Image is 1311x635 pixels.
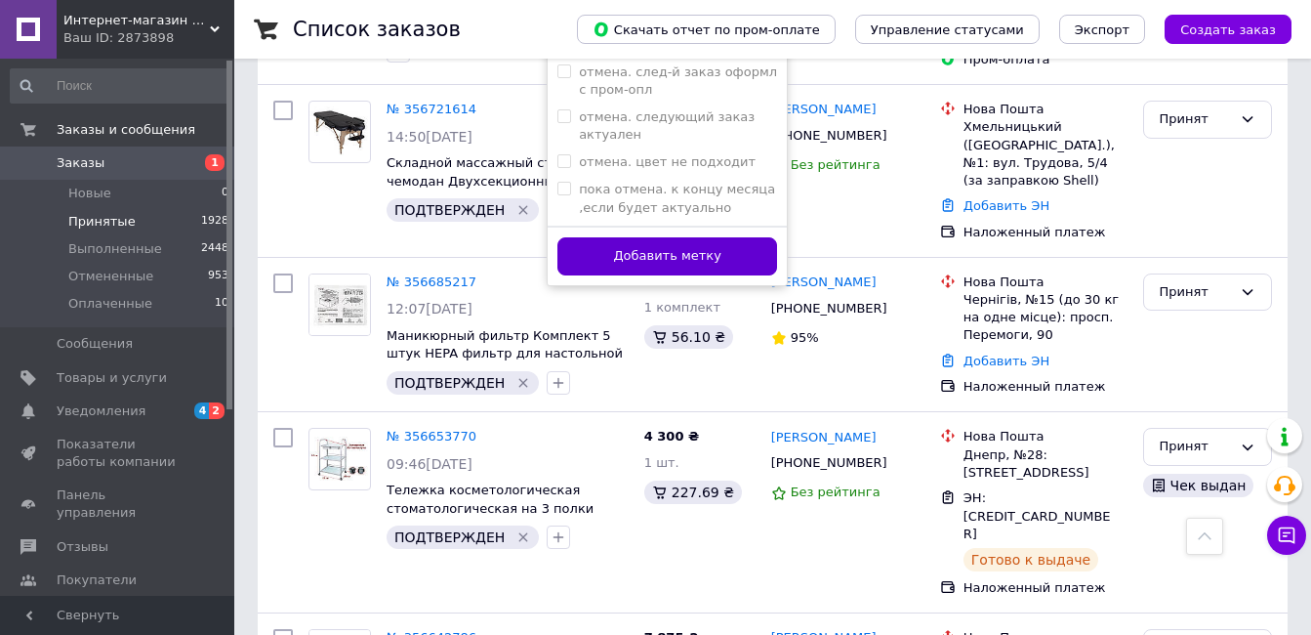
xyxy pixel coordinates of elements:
span: Создать заказ [1180,22,1276,37]
a: Создать заказ [1145,21,1291,36]
span: 1 шт. [644,455,679,470]
label: отмена. след-й заказ оформл с пром-опл [579,64,777,97]
a: № 356685217 [387,275,476,289]
a: № 356653770 [387,429,476,444]
span: 12:07[DATE] [387,301,472,317]
a: № 356721614 [387,102,476,116]
svg: Удалить метку [515,202,531,218]
div: Чернігів, №15 (до 30 кг на одне місце): просп. Перемоги, 90 [963,291,1127,345]
span: Оплаченные [68,295,152,313]
a: Добавить ЭН [963,198,1049,213]
span: Покупатели [57,571,137,589]
img: Фото товару [309,437,370,483]
div: 56.10 ₴ [644,325,733,349]
span: Интернет-магазин "M-Beauty" [63,12,210,29]
svg: Удалить метку [515,375,531,391]
label: пока отмена. к концу месяца ,если будет актуально [579,182,775,214]
div: Наложенный платеж [963,579,1127,597]
button: Экспорт [1059,15,1145,44]
div: [PHONE_NUMBER] [767,450,891,476]
span: Выполненные [68,240,162,258]
a: [PERSON_NAME] [771,101,877,119]
span: ПОДТВЕРЖДЕН [394,375,505,391]
div: 227.69 ₴ [644,481,742,504]
span: Отзывы [57,538,108,556]
span: 2448 [201,240,228,258]
span: Управление статусами [871,22,1024,37]
button: Скачать отчет по пром-оплате [577,15,836,44]
span: 09:46[DATE] [387,456,472,472]
span: Панель управления [57,487,181,522]
button: Чат с покупателем [1267,516,1306,555]
a: Складной массажный стол чемодан Двухсекционный кушетка для массажа переносная ASPECT (светло-беже... [387,155,624,225]
div: Чек выдан [1143,474,1254,497]
input: Поиск [10,68,230,104]
a: Тележка косметологическая стоматологическая на 3 полки стекло 2 лотками белый столик манипуляцион... [387,483,601,552]
span: Отмененные [68,268,153,285]
a: Фото товару [308,101,371,163]
div: Нова Пошта [963,274,1127,291]
div: [PHONE_NUMBER] [767,296,891,321]
span: ПОДТВЕРЖДЕН [394,202,505,218]
a: Фото товару [308,274,371,336]
span: ПОДТВЕРЖДЕН [394,529,505,545]
div: [PHONE_NUMBER] [767,123,891,148]
div: Принят [1160,109,1232,130]
a: Добавить ЭН [963,354,1049,368]
div: Пром-оплата [963,51,1127,68]
span: 4 [194,402,210,419]
button: Управление статусами [855,15,1040,44]
span: ЭН: [CREDIT_CARD_NUMBER] [963,490,1111,541]
svg: Удалить метку [515,529,531,545]
span: 1 000 ₴ [644,275,699,289]
span: 0 [222,185,228,202]
span: Показатели работы компании [57,436,181,471]
span: 10 [215,295,228,313]
div: Наложенный платеж [963,378,1127,396]
div: Днепр, №28: [STREET_ADDRESS] [963,446,1127,482]
span: Заказы и сообщения [57,121,195,139]
span: 1928 [201,213,228,231]
label: отмена. следующий заказ актуален [579,109,755,142]
span: 95% [791,330,819,345]
span: 14:50[DATE] [387,129,472,145]
span: Уведомления [57,402,145,420]
span: Без рейтинга [791,157,881,172]
span: 1 комплект [644,300,720,315]
span: Экспорт [1075,22,1129,37]
div: Принят [1160,282,1232,303]
div: Наложенный платеж [963,224,1127,241]
span: 2 [209,402,225,419]
span: 953 [208,268,228,285]
span: Без рейтинга [791,485,881,499]
span: 1 [205,154,225,171]
div: Готово к выдаче [963,548,1098,571]
div: Хмельницький ([GEOGRAPHIC_DATA].), №1: вул. Трудова, 5/4 (за заправкою Shell) [963,118,1127,190]
button: Создать заказ [1165,15,1291,44]
a: Маникюрный фильтр Комплект 5 штук HEPA фильтр для настольной вытяжки для маникюра [PERSON_NAME] 5... [387,328,623,398]
a: [PERSON_NAME] [771,274,877,292]
label: отмена. цвет не подходит [579,154,756,169]
span: Сообщения [57,335,133,353]
span: Новые [68,185,111,202]
a: [PERSON_NAME] [771,429,877,447]
button: Добавить метку [557,237,777,275]
div: Принят [1160,437,1232,457]
span: Скачать отчет по пром-оплате [593,21,820,38]
span: 4 300 ₴ [644,429,699,444]
img: Фото товару [309,275,370,335]
a: Фото товару [308,428,371,490]
div: Нова Пошта [963,428,1127,445]
span: Заказы [57,154,104,172]
h1: Список заказов [293,18,461,41]
div: Нова Пошта [963,101,1127,118]
span: Товары и услуги [57,369,167,387]
div: Ваш ID: 2873898 [63,29,234,47]
span: Принятые [68,213,136,231]
img: Фото товару [309,106,370,158]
